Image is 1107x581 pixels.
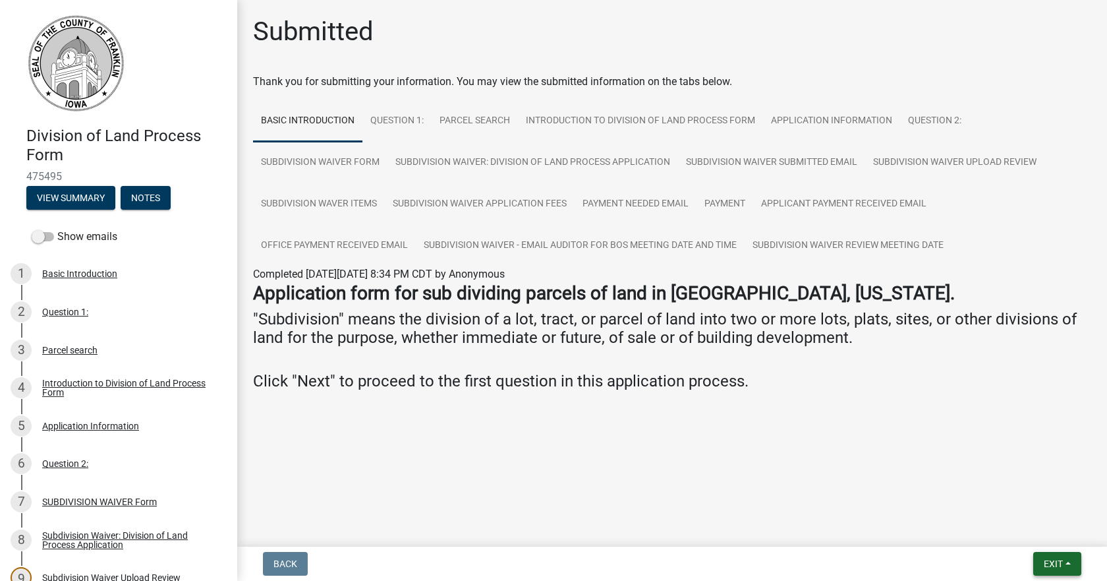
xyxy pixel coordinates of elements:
[385,183,575,226] a: Subdivision Waiver Application Fees
[42,379,216,397] div: Introduction to Division of Land Process Form
[26,127,227,165] h4: Division of Land Process Form
[253,282,955,304] strong: Application form for sub dividing parcels of land in [GEOGRAPHIC_DATA], [US_STATE].
[253,100,362,142] a: Basic Introduction
[253,74,1091,90] div: Thank you for submitting your information. You may view the submitted information on the tabs below.
[432,100,518,142] a: Parcel search
[26,14,125,113] img: Franklin County, Iowa
[11,340,32,361] div: 3
[42,531,216,549] div: Subdivision Waiver: Division of Land Process Application
[253,310,1091,367] h4: "Subdivision" means the division of a lot, tract, or parcel of land into two or more lots, plats,...
[42,459,88,468] div: Question 2:
[518,100,763,142] a: Introduction to Division of Land Process Form
[273,559,297,569] span: Back
[26,170,211,183] span: 475495
[253,268,505,280] span: Completed [DATE][DATE] 8:34 PM CDT by Anonymous
[253,183,385,226] a: Subdivision Waver Items
[865,142,1044,184] a: Subdivision Waiver Upload Review
[253,225,416,267] a: Office Payment Received Email
[26,186,115,210] button: View Summary
[387,142,678,184] a: Subdivision Waiver: Division of Land Process Application
[696,183,753,226] a: Payment
[42,269,117,278] div: Basic Introduction
[253,16,374,47] h1: Submitted
[1044,559,1063,569] span: Exit
[900,100,969,142] a: Question 2:
[253,142,387,184] a: SUBDIVISION WAIVER Form
[362,100,432,142] a: Question 1:
[745,225,951,267] a: Subdivision Waiver Review Meeting Date
[263,552,308,576] button: Back
[416,225,745,267] a: Subdivision Waiver - Email Auditor For BOS Meeting Date and Time
[121,186,171,210] button: Notes
[42,346,98,355] div: Parcel search
[678,142,865,184] a: Subdivision Waiver Submitted Email
[121,193,171,204] wm-modal-confirm: Notes
[11,491,32,512] div: 7
[253,372,1091,391] h4: Click "Next" to proceed to the first question in this application process.
[42,307,88,317] div: Question 1:
[11,530,32,551] div: 8
[11,415,32,437] div: 5
[11,263,32,284] div: 1
[763,100,900,142] a: Application Information
[11,301,32,322] div: 2
[11,377,32,398] div: 4
[753,183,934,226] a: Applicant Payment Received Email
[1033,552,1081,576] button: Exit
[32,229,117,245] label: Show emails
[42,497,157,506] div: SUBDIVISION WAIVER Form
[575,183,696,226] a: Payment Needed Email
[42,421,139,431] div: Application Information
[26,193,115,204] wm-modal-confirm: Summary
[11,453,32,474] div: 6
